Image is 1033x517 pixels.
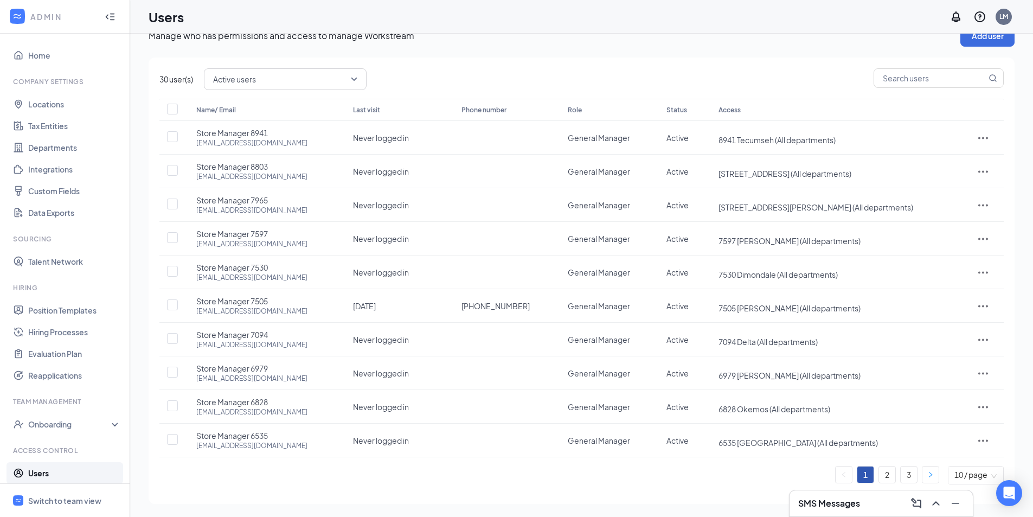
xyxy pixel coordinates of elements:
div: [EMAIL_ADDRESS][DOMAIN_NAME] [196,407,307,417]
div: [EMAIL_ADDRESS][DOMAIN_NAME] [196,441,307,450]
span: Active [666,368,689,378]
button: left [836,467,852,483]
svg: ActionsIcon [977,199,990,212]
div: Company Settings [13,77,119,86]
span: left [840,471,847,478]
svg: MagnifyingGlass [989,74,997,82]
span: 7505 [PERSON_NAME] (All departments) [718,303,861,313]
a: Reapplications [28,365,121,386]
span: Store Manager 7094 [196,329,268,340]
span: Store Manager 7530 [196,262,268,273]
span: Active [666,200,689,210]
button: right [922,467,939,483]
button: Add user [960,25,1015,47]
div: Switch to team view [28,495,101,506]
span: Never logged in [353,402,409,412]
li: 2 [878,466,896,483]
span: Never logged in [353,234,409,244]
h1: Users [149,8,184,26]
svg: UserCheck [13,419,24,430]
a: 1 [857,467,874,483]
svg: ActionsIcon [977,367,990,380]
div: [EMAIL_ADDRESS][DOMAIN_NAME] [196,172,307,181]
div: [EMAIL_ADDRESS][DOMAIN_NAME] [196,138,307,148]
span: Never logged in [353,200,409,210]
span: General Manager [568,167,630,176]
div: [EMAIL_ADDRESS][DOMAIN_NAME] [196,374,307,383]
div: Page Size [948,467,1003,484]
span: 8941 Tecumseh (All departments) [718,135,836,145]
a: Talent Network [28,251,121,272]
svg: WorkstreamLogo [12,11,23,22]
span: [PHONE_NUMBER] [461,301,530,311]
div: Access control [13,446,119,455]
span: [DATE] [353,301,376,311]
svg: WorkstreamLogo [15,497,22,504]
h3: SMS Messages [798,497,860,509]
div: Role [568,104,645,117]
span: General Manager [568,436,630,445]
li: Next Page [922,466,939,483]
span: Store Manager 6535 [196,430,268,441]
span: 6535 [GEOGRAPHIC_DATA] (All departments) [718,438,878,448]
span: General Manager [568,402,630,412]
a: Departments [28,137,121,158]
a: Tax Entities [28,115,121,137]
span: right [927,471,934,478]
a: Hiring Processes [28,321,121,343]
th: Status [656,99,708,121]
span: Store Manager 7505 [196,296,268,307]
svg: ComposeMessage [910,497,923,510]
span: [STREET_ADDRESS] (All departments) [718,169,851,178]
a: 2 [879,467,895,483]
span: 6828 Okemos (All departments) [718,404,830,414]
svg: ChevronUp [929,497,942,510]
svg: ActionsIcon [977,333,990,346]
span: 7094 Delta (All departments) [718,337,818,347]
span: Never logged in [353,133,409,143]
span: Active [666,335,689,344]
span: 7597 [PERSON_NAME] (All departments) [718,236,861,246]
span: 7530 Dimondale (All departments) [718,270,838,279]
span: Never logged in [353,267,409,277]
span: Never logged in [353,335,409,344]
span: General Manager [568,200,630,210]
span: Never logged in [353,436,409,445]
span: Active [666,133,689,143]
span: Store Manager 6979 [196,363,268,374]
a: 3 [901,467,917,483]
a: Custom Fields [28,180,121,202]
span: Active users [213,71,256,87]
div: Last visit [353,104,440,117]
div: [EMAIL_ADDRESS][DOMAIN_NAME] [196,340,307,349]
span: 30 user(s) [159,73,193,85]
span: General Manager [568,368,630,378]
span: Active [666,234,689,244]
a: Position Templates [28,299,121,321]
svg: Notifications [949,10,963,23]
a: Evaluation Plan [28,343,121,365]
th: Phone number [451,99,557,121]
span: General Manager [568,301,630,311]
span: Store Manager 8803 [196,161,268,172]
div: Hiring [13,283,119,292]
span: Active [666,436,689,445]
span: Active [666,267,689,277]
a: Home [28,44,121,66]
span: Never logged in [353,167,409,176]
a: Locations [28,93,121,115]
span: Store Manager 8941 [196,127,268,138]
span: General Manager [568,267,630,277]
div: Sourcing [13,234,119,244]
div: [EMAIL_ADDRESS][DOMAIN_NAME] [196,273,307,282]
div: [EMAIL_ADDRESS][DOMAIN_NAME] [196,239,307,248]
div: [EMAIL_ADDRESS][DOMAIN_NAME] [196,307,307,316]
li: 3 [900,466,917,483]
a: Integrations [28,158,121,180]
span: Never logged in [353,368,409,378]
span: [STREET_ADDRESS][PERSON_NAME] (All departments) [718,202,913,212]
span: General Manager [568,133,630,143]
li: Previous Page [835,466,852,483]
svg: ActionsIcon [977,266,990,279]
button: Minimize [947,495,964,512]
